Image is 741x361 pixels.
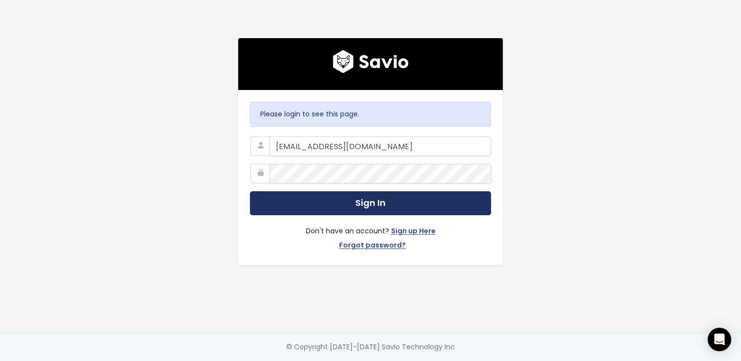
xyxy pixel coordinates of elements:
div: Don't have an account? [250,215,491,253]
input: Your Work Email Address [270,136,491,156]
button: Sign In [250,191,491,215]
p: Please login to see this page. [260,108,481,120]
a: Forgot password? [339,239,406,253]
div: Open Intercom Messenger [708,328,731,351]
a: Sign up Here [391,225,436,239]
div: © Copyright [DATE]-[DATE] Savio Technology Inc [286,341,455,353]
img: logo600x187.a314fd40982d.png [333,50,409,73]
